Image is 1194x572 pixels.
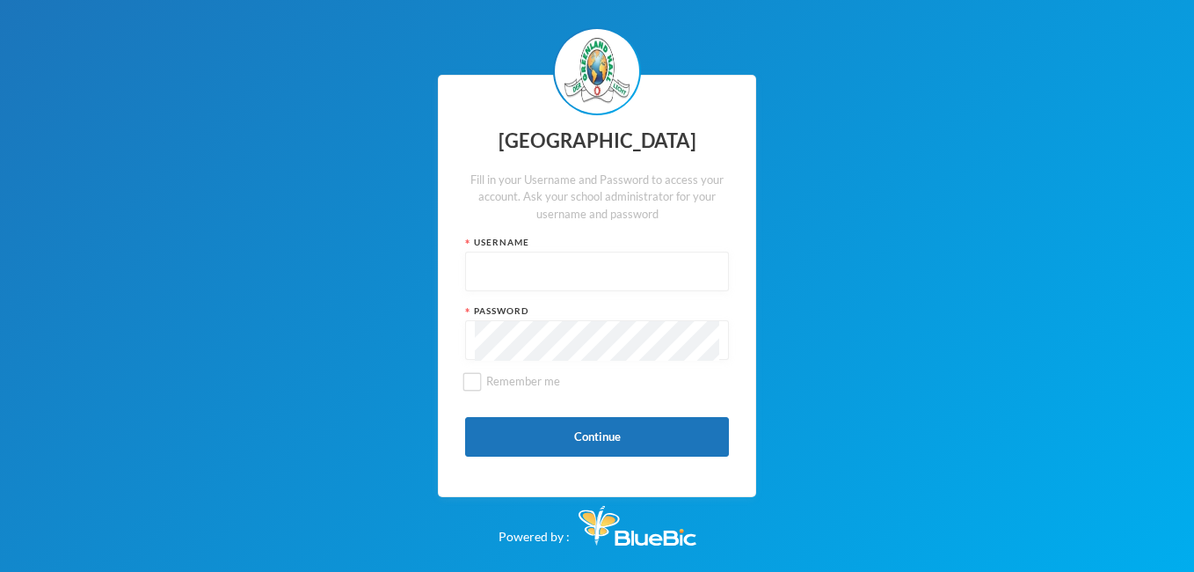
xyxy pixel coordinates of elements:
[465,124,729,158] div: [GEOGRAPHIC_DATA]
[465,172,729,224] div: Fill in your Username and Password to access your account. Ask your school administrator for your...
[579,506,696,546] img: Bluebic
[465,236,729,249] div: Username
[465,417,729,457] button: Continue
[479,374,567,388] span: Remember me
[499,497,696,546] div: Powered by :
[465,304,729,318] div: Password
